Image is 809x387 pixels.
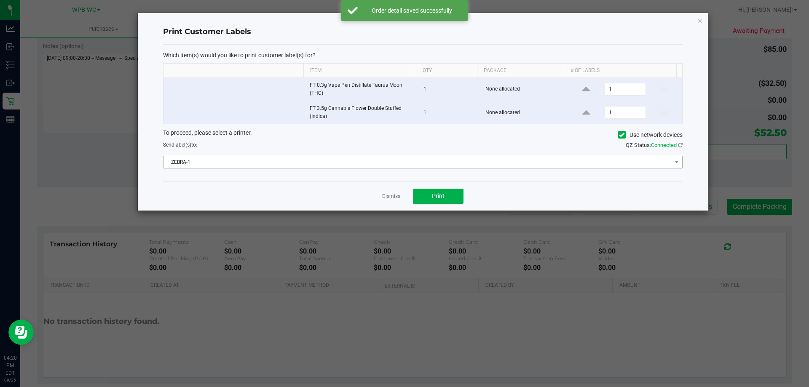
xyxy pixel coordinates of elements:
[413,189,463,204] button: Print
[618,131,683,139] label: Use network devices
[163,27,683,37] h4: Print Customer Labels
[418,101,480,124] td: 1
[564,64,676,78] th: # of labels
[174,142,191,148] span: label(s)
[157,128,689,141] div: To proceed, please select a printer.
[382,193,400,200] a: Dismiss
[477,64,564,78] th: Package
[480,101,568,124] td: None allocated
[651,142,677,148] span: Connected
[480,78,568,101] td: None allocated
[362,6,461,15] div: Order detail saved successfully
[303,64,416,78] th: Item
[626,142,683,148] span: QZ Status:
[305,78,418,101] td: FT 0.3g Vape Pen Distillate Taurus Moon (THC)
[8,320,34,345] iframe: Resource center
[416,64,477,78] th: Qty
[163,156,672,168] span: ZEBRA-1
[432,192,445,199] span: Print
[418,78,480,101] td: 1
[305,101,418,124] td: FT 3.5g Cannabis Flower Double Stuffed (Indica)
[163,51,683,59] p: Which item(s) would you like to print customer label(s) for?
[163,142,197,148] span: Send to:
